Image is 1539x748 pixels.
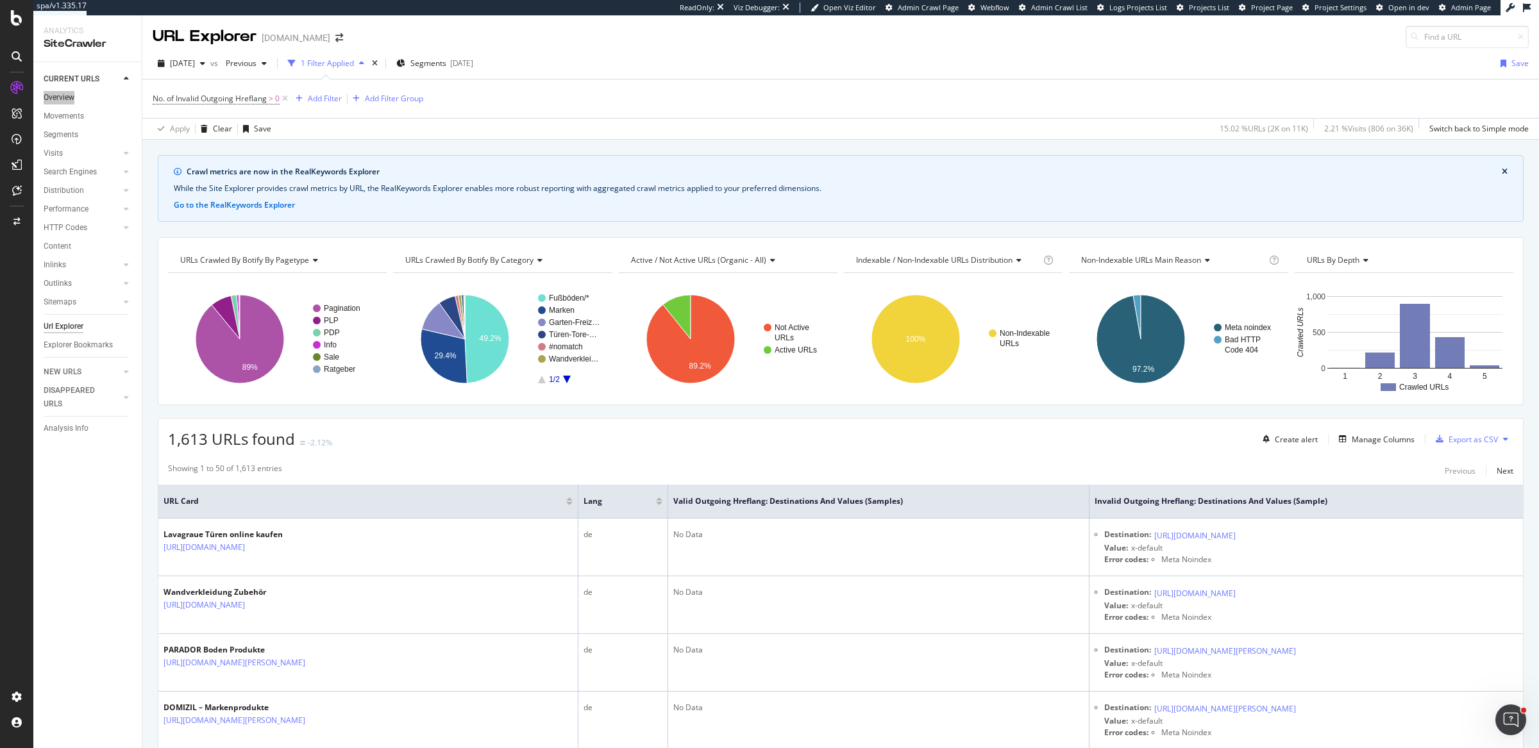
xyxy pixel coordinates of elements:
span: Meta Noindex [1161,554,1211,565]
div: Showing 1 to 50 of 1,613 entries [168,463,282,478]
div: Switch back to Simple mode [1429,123,1529,134]
div: Inlinks [44,258,66,272]
span: Meta Noindex [1161,611,1211,622]
text: 1 [1343,372,1347,381]
span: Admin Crawl Page [898,3,959,12]
div: Performance [44,203,88,216]
span: Admin Crawl List [1031,3,1088,12]
a: CURRENT URLS [44,72,120,86]
div: times [369,57,380,70]
a: Overview [44,91,133,104]
div: Value: [1104,600,1128,611]
div: x-default [1104,658,1518,669]
div: Viz Debugger: [734,3,780,13]
div: Segments [44,128,78,142]
span: Meta Noindex [1161,727,1211,738]
span: URLs Crawled By Botify By pagetype [180,254,309,265]
div: Content [44,240,71,253]
text: 100% [905,335,925,344]
a: HTTP Codes [44,221,120,235]
text: 97.2% [1132,365,1154,374]
text: Pagination [324,304,360,313]
button: Export as CSV [1431,429,1498,449]
button: [DATE] [153,53,210,74]
svg: A chart. [844,283,1063,395]
span: Segments [410,58,446,69]
text: Info [324,340,337,349]
span: Lang [584,495,636,507]
text: Wandverklei… [549,354,599,363]
text: Non-Indexable [1000,329,1050,338]
div: de [584,529,662,540]
span: > [269,93,273,104]
span: Previous [221,58,256,69]
div: Save [254,123,271,134]
iframe: Intercom live chat [1495,704,1526,735]
text: Meta noindex [1225,323,1271,332]
text: Code 404 [1225,345,1258,354]
a: [URL][DOMAIN_NAME][PERSON_NAME] [1154,645,1296,658]
span: 1,613 URLs found [168,428,295,449]
div: Export as CSV [1449,434,1498,445]
div: No Data [673,702,1084,713]
a: Performance [44,203,120,216]
a: Webflow [968,3,1009,13]
text: Garten-Freiz… [549,318,600,327]
svg: A chart. [619,283,837,395]
input: Find a URL [1406,26,1529,48]
a: [URL][DOMAIN_NAME][PERSON_NAME] [164,714,305,727]
text: Bad HTTP [1225,335,1261,344]
div: SiteCrawler [44,37,131,51]
span: 2025 Aug. 10th [170,58,195,69]
div: Distribution [44,184,84,197]
div: Lavagraue Türen online kaufen [164,529,301,540]
div: PARADOR Boden Produkte [164,644,361,656]
svg: A chart. [393,283,612,395]
text: PDP [324,328,340,337]
text: Crawled URLs [1296,308,1305,357]
span: vs [210,58,221,69]
h4: Indexable / Non-Indexable URLs Distribution [854,250,1041,270]
text: Crawled URLs [1399,383,1449,392]
span: URLs by Depth [1307,254,1359,265]
span: Project Page [1251,3,1293,12]
div: NEW URLS [44,365,81,379]
div: x-default [1104,715,1518,727]
div: 15.02 % URLs ( 2K on 11K ) [1220,123,1308,134]
div: Explorer Bookmarks [44,338,113,352]
svg: A chart. [1295,283,1513,395]
a: Projects List [1177,3,1229,13]
div: No Data [673,529,1084,540]
div: info banner [158,155,1524,222]
button: Add Filter Group [348,91,423,106]
div: CURRENT URLS [44,72,99,86]
div: A chart. [1069,283,1288,395]
div: Apply [170,123,190,134]
a: Sitemaps [44,295,120,309]
button: Go to the RealKeywords Explorer [174,199,295,211]
div: Add Filter [308,93,342,104]
text: Türen-Tore-… [549,330,597,339]
span: Invalid Outgoing Hreflang: Destinations and Values (Sample) [1095,495,1499,507]
button: Previous [221,53,272,74]
text: Fußböden/* [549,294,589,303]
a: [URL][DOMAIN_NAME][PERSON_NAME] [1154,702,1296,715]
div: Save [1511,58,1529,69]
a: [URL][DOMAIN_NAME] [164,599,245,611]
div: Destination: [1104,644,1151,658]
a: Project Page [1239,3,1293,13]
div: While the Site Explorer provides crawl metrics by URL, the RealKeywords Explorer enables more rob... [174,183,1508,194]
a: Explorer Bookmarks [44,338,133,352]
div: Wandverkleidung Zubehör [164,586,301,598]
a: NEW URLS [44,365,120,379]
div: x-default [1104,542,1518,554]
div: Outlinks [44,277,72,290]
a: Search Engines [44,165,120,179]
div: Manage Columns [1352,434,1415,445]
a: Segments [44,128,133,142]
text: PLP [324,316,339,325]
div: Error codes: [1104,611,1148,623]
span: Valid Outgoing Hreflang: Destinations and Values (Samples) [673,495,1064,507]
